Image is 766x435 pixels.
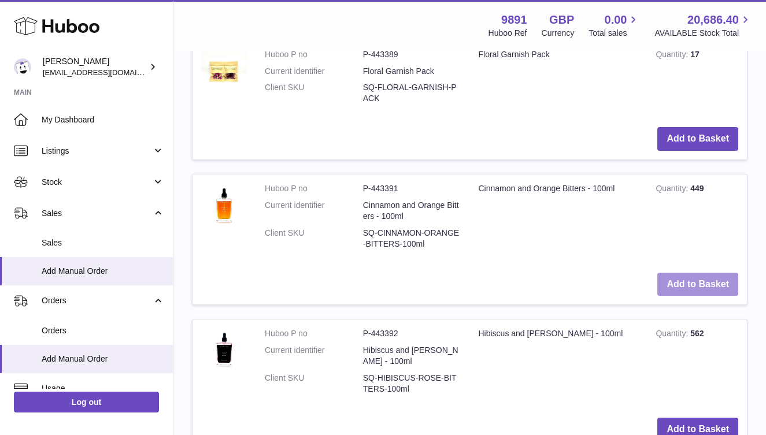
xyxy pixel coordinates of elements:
[42,383,164,394] span: Usage
[589,28,640,39] span: Total sales
[363,66,461,77] dd: Floral Garnish Pack
[489,28,527,39] div: Huboo Ref
[654,12,752,39] a: 20,686.40 AVAILABLE Stock Total
[647,319,747,408] td: 562
[363,328,461,339] dd: P-443392
[470,174,647,263] td: Cinnamon and Orange Bitters - 100ml
[265,328,363,339] dt: Huboo P no
[654,28,752,39] span: AVAILABLE Stock Total
[363,228,461,250] dd: SQ-CINNAMON-ORANGE-BITTERS-100ml
[363,82,461,104] dd: SQ-FLORAL-GARNISH-PACK
[265,82,363,104] dt: Client SKU
[42,114,164,125] span: My Dashboard
[265,200,363,222] dt: Current identifier
[201,49,247,95] img: Floral Garnish Pack
[42,325,164,336] span: Orders
[542,28,575,39] div: Currency
[265,228,363,250] dt: Client SKU
[14,392,159,412] a: Log out
[201,183,247,229] img: Cinnamon and Orange Bitters - 100ml
[363,49,461,60] dd: P-443389
[42,266,164,277] span: Add Manual Order
[265,373,363,395] dt: Client SKU
[265,345,363,367] dt: Current identifier
[589,12,640,39] a: 0.00 Total sales
[605,12,627,28] span: 0.00
[470,40,647,119] td: Floral Garnish Pack
[470,319,647,408] td: Hibiscus and [PERSON_NAME] - 100ml
[656,184,690,196] strong: Quantity
[501,12,527,28] strong: 9891
[657,127,738,151] button: Add to Basket
[657,273,738,296] button: Add to Basket
[687,12,739,28] span: 20,686.40
[656,50,690,62] strong: Quantity
[265,49,363,60] dt: Huboo P no
[363,345,461,367] dd: Hibiscus and [PERSON_NAME] - 100ml
[42,237,164,248] span: Sales
[265,66,363,77] dt: Current identifier
[647,40,747,119] td: 17
[42,177,152,188] span: Stock
[363,183,461,194] dd: P-443391
[363,373,461,395] dd: SQ-HIBISCUS-ROSE-BITTERS-100ml
[363,200,461,222] dd: Cinnamon and Orange Bitters - 100ml
[42,208,152,219] span: Sales
[265,183,363,194] dt: Huboo P no
[43,56,147,78] div: [PERSON_NAME]
[14,58,31,76] img: ro@thebitterclub.co.uk
[549,12,574,28] strong: GBP
[42,354,164,365] span: Add Manual Order
[647,174,747,263] td: 449
[656,329,690,341] strong: Quantity
[43,68,170,77] span: [EMAIL_ADDRESS][DOMAIN_NAME]
[42,295,152,306] span: Orders
[201,328,247,374] img: Hibiscus and Rose Bitters - 100ml
[42,146,152,157] span: Listings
